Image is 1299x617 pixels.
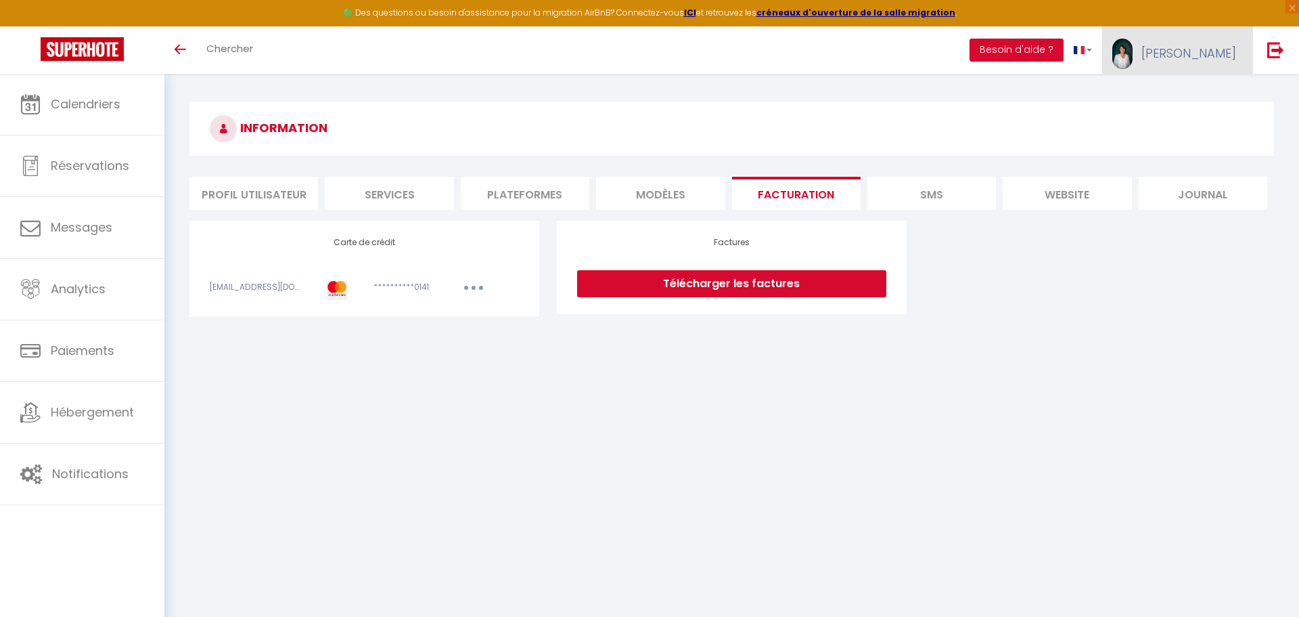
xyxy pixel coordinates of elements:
li: website [1003,177,1131,210]
a: ... [PERSON_NAME] [1102,26,1253,74]
a: Télécharger les factures [577,270,886,297]
span: Notifications [52,465,129,482]
a: Chercher [196,26,263,74]
div: [EMAIL_ADDRESS][DOMAIN_NAME] [201,281,310,299]
img: ... [1112,39,1133,69]
img: logout [1267,41,1284,58]
li: SMS [867,177,996,210]
span: Analytics [51,280,106,297]
span: Messages [51,219,112,236]
li: Plateformes [461,177,589,210]
img: credit-card [327,281,347,299]
a: créneaux d'ouverture de la salle migration [756,7,955,18]
h3: INFORMATION [189,102,1274,156]
li: Profil Utilisateur [189,177,318,210]
li: Facturation [732,177,861,210]
span: [PERSON_NAME] [1141,45,1236,62]
button: Besoin d'aide ? [970,39,1064,62]
li: Journal [1139,177,1267,210]
li: MODÈLES [596,177,725,210]
span: Paiements [51,342,114,359]
h4: Carte de crédit [210,238,519,247]
li: Services [325,177,453,210]
span: Hébergement [51,404,134,421]
span: Calendriers [51,95,120,112]
span: Réservations [51,157,129,174]
h4: Factures [577,238,886,247]
a: ICI [684,7,696,18]
span: Chercher [206,41,253,56]
img: Super Booking [41,37,124,61]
